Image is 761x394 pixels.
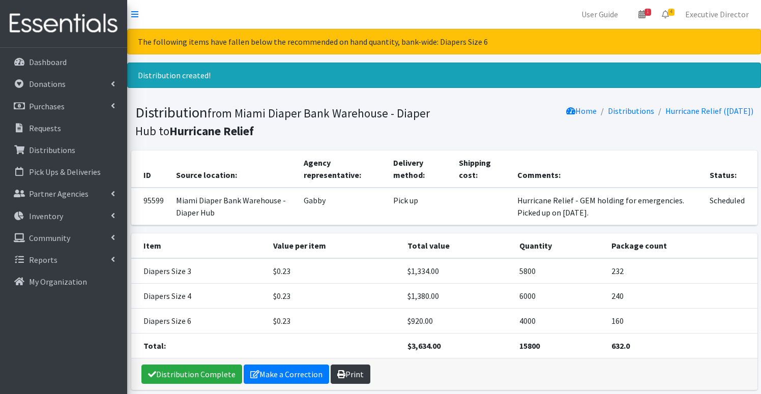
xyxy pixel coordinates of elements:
[511,188,704,225] td: Hurricane Relief - GEM holding for emergencies. Picked up on [DATE].
[401,309,513,334] td: $920.00
[645,9,651,16] span: 1
[704,150,757,188] th: Status:
[4,162,123,182] a: Pick Ups & Deliveries
[141,365,242,384] a: Distribution Complete
[131,284,268,309] td: Diapers Size 4
[611,341,630,351] strong: 632.0
[131,309,268,334] td: Diapers Size 6
[511,150,704,188] th: Comments:
[608,106,654,116] a: Distributions
[143,341,166,351] strong: Total:
[654,4,677,24] a: 4
[267,309,401,334] td: $0.23
[4,184,123,204] a: Partner Agencies
[519,341,540,351] strong: 15800
[29,145,75,155] p: Distributions
[4,74,123,94] a: Donations
[131,233,268,258] th: Item
[4,96,123,116] a: Purchases
[29,277,87,287] p: My Organization
[605,309,757,334] td: 160
[29,255,57,265] p: Reports
[29,189,89,199] p: Partner Agencies
[29,101,65,111] p: Purchases
[453,150,511,188] th: Shipping cost:
[267,284,401,309] td: $0.23
[29,211,63,221] p: Inventory
[513,258,605,284] td: 5800
[4,250,123,270] a: Reports
[566,106,597,116] a: Home
[169,124,254,138] b: Hurricane Relief
[401,284,513,309] td: $1,380.00
[29,233,70,243] p: Community
[677,4,757,24] a: Executive Director
[131,258,268,284] td: Diapers Size 3
[4,118,123,138] a: Requests
[127,29,761,54] div: The following items have fallen below the recommended on hand quantity, bank-wide: Diapers Size 6
[513,284,605,309] td: 6000
[573,4,626,24] a: User Guide
[170,150,298,188] th: Source location:
[513,233,605,258] th: Quantity
[665,106,753,116] a: Hurricane Relief ([DATE])
[513,309,605,334] td: 4000
[401,258,513,284] td: $1,334.00
[298,150,387,188] th: Agency representative:
[29,79,66,89] p: Donations
[135,106,430,138] small: from Miami Diaper Bank Warehouse - Diaper Hub to
[401,233,513,258] th: Total value
[4,271,123,292] a: My Organization
[267,233,401,258] th: Value per item
[4,140,123,160] a: Distributions
[630,4,654,24] a: 1
[29,167,101,177] p: Pick Ups & Deliveries
[407,341,441,351] strong: $3,634.00
[605,233,757,258] th: Package count
[387,188,453,225] td: Pick up
[131,188,170,225] td: 95599
[135,104,441,139] h1: Distribution
[4,206,123,226] a: Inventory
[4,52,123,72] a: Dashboard
[331,365,370,384] a: Print
[4,7,123,41] img: HumanEssentials
[4,228,123,248] a: Community
[170,188,298,225] td: Miami Diaper Bank Warehouse - Diaper Hub
[387,150,453,188] th: Delivery method:
[131,150,170,188] th: ID
[244,365,329,384] a: Make a Correction
[704,188,757,225] td: Scheduled
[605,284,757,309] td: 240
[605,258,757,284] td: 232
[127,63,761,88] div: Distribution created!
[668,9,675,16] span: 4
[29,123,61,133] p: Requests
[29,57,67,67] p: Dashboard
[298,188,387,225] td: Gabby
[267,258,401,284] td: $0.23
